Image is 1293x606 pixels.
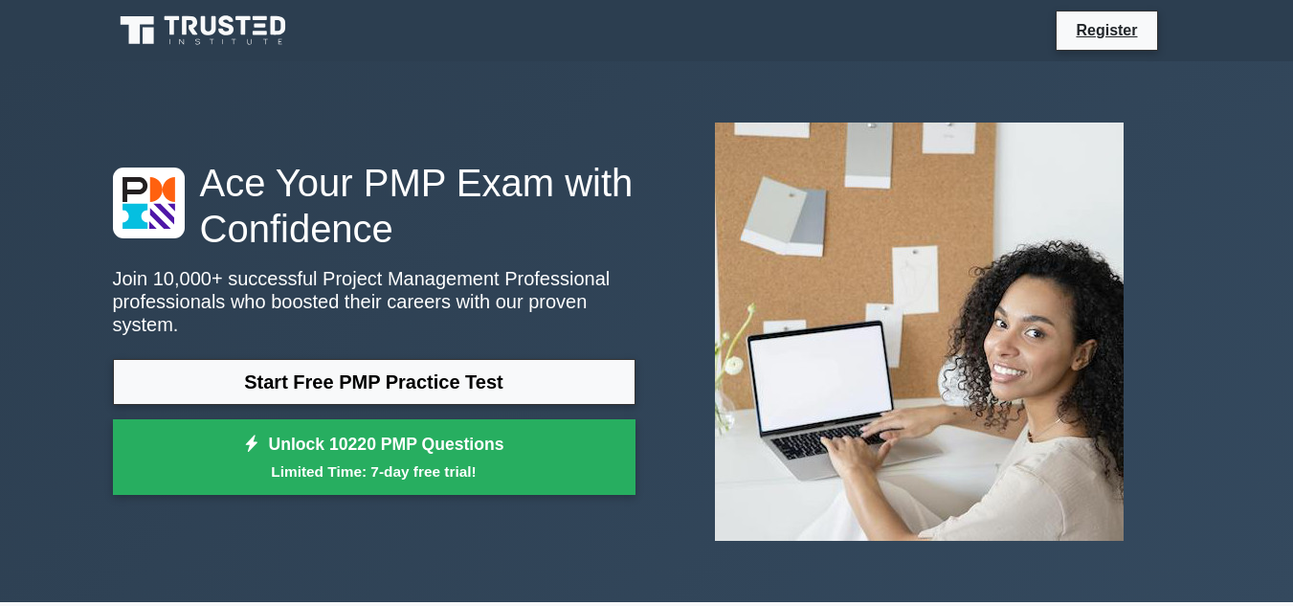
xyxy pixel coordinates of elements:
[113,359,635,405] a: Start Free PMP Practice Test
[113,267,635,336] p: Join 10,000+ successful Project Management Professional professionals who boosted their careers w...
[1064,18,1148,42] a: Register
[113,419,635,496] a: Unlock 10220 PMP QuestionsLimited Time: 7-day free trial!
[113,160,635,252] h1: Ace Your PMP Exam with Confidence
[137,460,612,483] small: Limited Time: 7-day free trial!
